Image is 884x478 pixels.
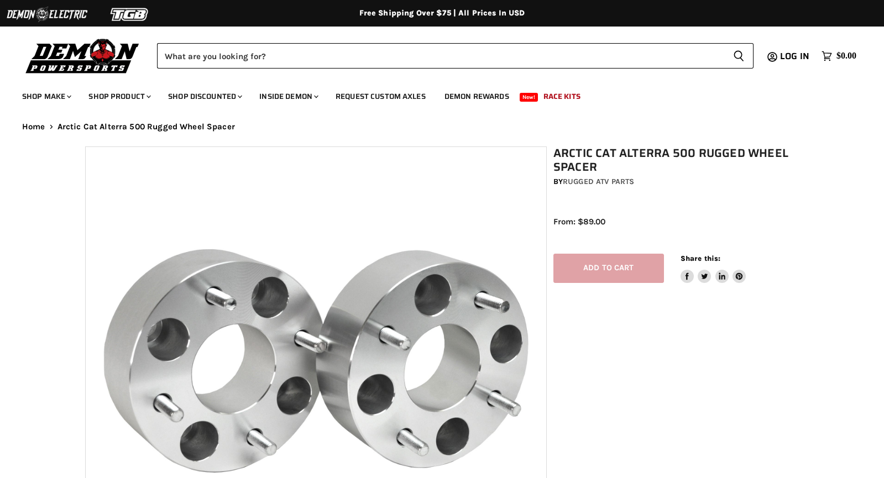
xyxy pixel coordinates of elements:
span: Arctic Cat Alterra 500 Rugged Wheel Spacer [57,122,235,132]
a: Shop Product [80,85,158,108]
a: Demon Rewards [436,85,517,108]
aside: Share this: [681,254,746,283]
img: TGB Logo 2 [88,4,171,25]
a: $0.00 [816,48,862,64]
form: Product [157,43,754,69]
input: Search [157,43,724,69]
ul: Main menu [14,81,854,108]
span: Log in [780,49,809,63]
span: From: $89.00 [553,217,605,227]
a: Inside Demon [251,85,325,108]
a: Shop Make [14,85,78,108]
div: by [553,176,805,188]
a: Race Kits [535,85,589,108]
img: Demon Electric Logo 2 [6,4,88,25]
span: Share this: [681,254,720,262]
h1: Arctic Cat Alterra 500 Rugged Wheel Spacer [553,146,805,174]
a: Shop Discounted [160,85,249,108]
a: Log in [775,51,816,61]
a: Request Custom Axles [327,85,434,108]
button: Search [724,43,754,69]
a: Rugged ATV Parts [563,177,634,186]
img: Demon Powersports [22,36,143,75]
span: New! [520,93,538,102]
span: $0.00 [836,51,856,61]
a: Home [22,122,45,132]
